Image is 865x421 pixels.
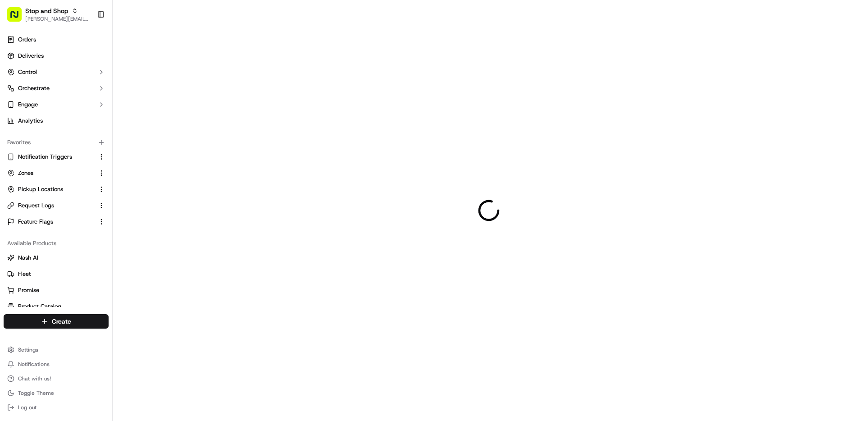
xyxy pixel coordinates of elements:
a: Product Catalog [7,302,105,311]
a: Feature Flags [7,218,94,226]
a: Orders [4,32,109,47]
div: Available Products [4,236,109,251]
button: Feature Flags [4,215,109,229]
span: Nash AI [18,254,38,262]
button: Pickup Locations [4,182,109,197]
span: Fleet [18,270,31,278]
button: Notification Triggers [4,150,109,164]
span: Orders [18,36,36,44]
span: Orchestrate [18,84,50,92]
span: Create [52,317,71,326]
span: Chat with us! [18,375,51,382]
button: Settings [4,343,109,356]
button: Toggle Theme [4,387,109,399]
span: Notifications [18,361,50,368]
button: [PERSON_NAME][EMAIL_ADDRESS][DOMAIN_NAME] [25,15,90,23]
button: Stop and Shop[PERSON_NAME][EMAIL_ADDRESS][DOMAIN_NAME] [4,4,93,25]
span: Control [18,68,37,76]
span: Settings [18,346,38,353]
span: Request Logs [18,201,54,210]
a: Pickup Locations [7,185,94,193]
button: Product Catalog [4,299,109,314]
a: Nash AI [7,254,105,262]
span: Log out [18,404,36,411]
span: Notification Triggers [18,153,72,161]
span: Pickup Locations [18,185,63,193]
button: Stop and Shop [25,6,68,15]
button: Nash AI [4,251,109,265]
span: Analytics [18,117,43,125]
button: Engage [4,97,109,112]
a: Zones [7,169,94,177]
button: Create [4,314,109,329]
button: Zones [4,166,109,180]
button: Log out [4,401,109,414]
span: Promise [18,286,39,294]
button: Request Logs [4,198,109,213]
button: Orchestrate [4,81,109,96]
button: Promise [4,283,109,297]
a: Deliveries [4,49,109,63]
span: Toggle Theme [18,389,54,397]
button: Notifications [4,358,109,371]
a: Fleet [7,270,105,278]
span: Feature Flags [18,218,53,226]
a: Notification Triggers [7,153,94,161]
span: Product Catalog [18,302,61,311]
a: Promise [7,286,105,294]
a: Request Logs [7,201,94,210]
button: Chat with us! [4,372,109,385]
a: Analytics [4,114,109,128]
button: Fleet [4,267,109,281]
button: Control [4,65,109,79]
div: Favorites [4,135,109,150]
span: Deliveries [18,52,44,60]
span: Zones [18,169,33,177]
span: Engage [18,101,38,109]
